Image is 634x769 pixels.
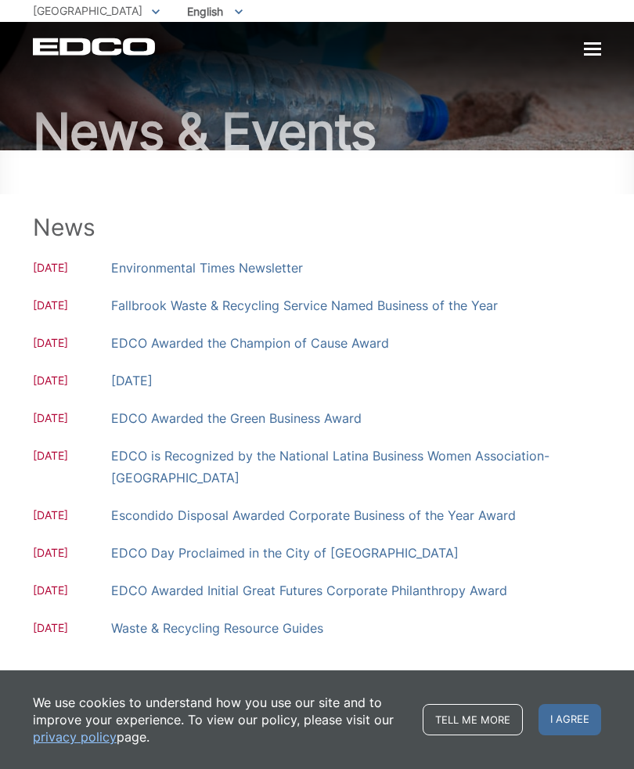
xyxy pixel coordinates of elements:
span: [DATE] [33,372,111,392]
span: [GEOGRAPHIC_DATA] [33,4,142,17]
span: [DATE] [33,619,111,639]
a: EDCO Day Proclaimed in the City of [GEOGRAPHIC_DATA] [111,542,459,564]
span: [DATE] [33,297,111,316]
a: EDCO Awarded the Champion of Cause Award [111,332,389,354]
span: [DATE] [33,447,111,489]
a: Environmental Times Newsletter [111,257,303,279]
span: [DATE] [33,582,111,601]
a: EDCD logo. Return to the homepage. [33,38,157,56]
span: [DATE] [33,259,111,279]
a: EDCO Awarded Initial Great Futures Corporate Philanthropy Award [111,579,507,601]
span: [DATE] [33,410,111,429]
h1: News & Events [33,107,601,157]
span: [DATE] [33,334,111,354]
a: Waste & Recycling Resource Guides [111,617,323,639]
p: We use cookies to understand how you use our site and to improve your experience. To view our pol... [33,694,407,746]
a: EDCO is Recognized by the National Latina Business Women Association-[GEOGRAPHIC_DATA] [111,445,601,489]
a: EDCO Awarded the Green Business Award [111,407,362,429]
span: [DATE] [33,507,111,526]
span: [DATE] [33,544,111,564]
a: Fallbrook Waste & Recycling Service Named Business of the Year [111,294,498,316]
a: Tell me more [423,704,523,735]
a: [DATE] [111,370,153,392]
h2: News [33,213,601,241]
a: privacy policy [33,728,117,746]
span: I agree [539,704,601,735]
a: Escondido Disposal Awarded Corporate Business of the Year Award [111,504,516,526]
